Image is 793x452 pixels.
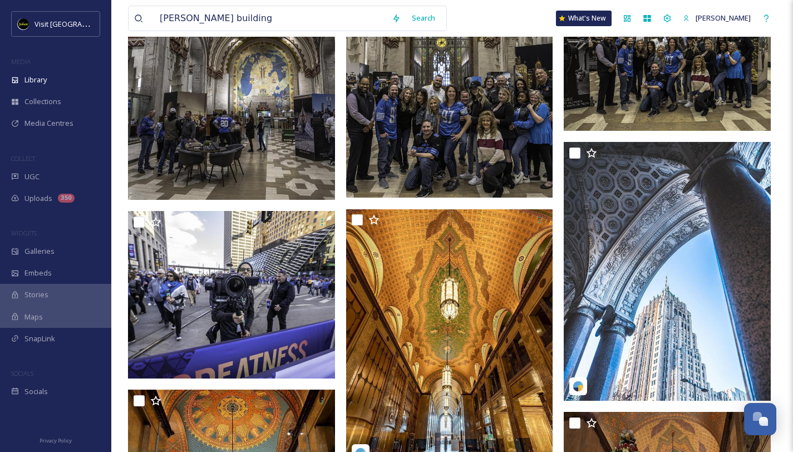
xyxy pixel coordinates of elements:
span: WIDGETS [11,229,37,237]
span: Galleries [24,246,55,257]
span: Privacy Policy [40,437,72,444]
span: MEDIA [11,57,31,66]
span: [PERSON_NAME] [696,13,751,23]
span: Socials [24,386,48,397]
span: Stories [24,289,48,300]
span: UGC [24,171,40,182]
span: Uploads [24,193,52,204]
a: Privacy Policy [40,433,72,446]
img: snapsea-logo.png [573,381,584,392]
a: What's New [556,11,612,26]
span: SOCIALS [11,369,33,377]
span: Embeds [24,268,52,278]
div: 350 [58,194,75,203]
button: Open Chat [744,403,776,435]
span: Collections [24,96,61,107]
img: kaushik0805_09052024_1628450.jpg [564,142,771,400]
span: Media Centres [24,118,73,129]
span: Visit [GEOGRAPHIC_DATA] [35,18,121,29]
span: SnapLink [24,333,55,344]
input: Search your library [154,6,386,31]
img: VISIT%20DETROIT%20LOGO%20-%20BLACK%20BACKGROUND.png [18,18,29,30]
img: NFLDraft-day1.jpg [128,211,338,379]
a: [PERSON_NAME] [677,7,756,29]
span: Library [24,75,47,85]
div: Search [406,7,441,29]
span: Maps [24,312,43,322]
span: COLLECT [11,154,35,163]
